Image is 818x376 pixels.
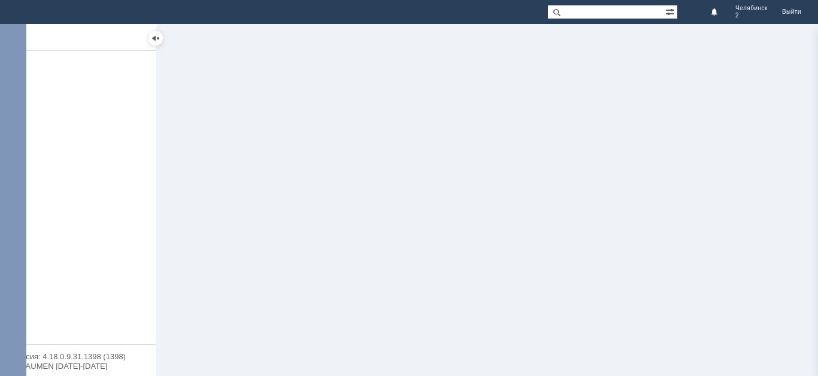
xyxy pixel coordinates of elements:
span: Расширенный поиск [665,5,677,17]
span: 2 [735,12,768,19]
div: Версия: 4.18.0.9.31.1398 (1398) [12,353,144,360]
span: Челябинск [735,5,768,12]
div: Скрыть меню [149,31,163,46]
div: © NAUMEN [DATE]-[DATE] [12,362,144,370]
